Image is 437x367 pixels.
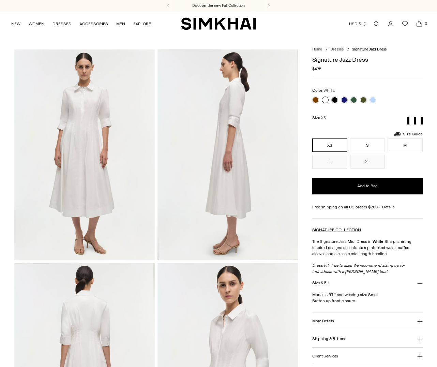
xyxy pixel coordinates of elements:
a: Wishlist [398,17,412,31]
button: XL [350,155,385,168]
a: Go to the account page [384,17,397,31]
span: WHITE [323,88,335,93]
span: We recommend sizing up for individuals with a [PERSON_NAME] bust. [312,263,405,274]
label: Size: [312,115,326,121]
div: Free shipping on all US orders $200+ [312,204,422,210]
button: M [388,138,422,152]
strong: White [373,239,383,244]
button: Add to Bag [312,178,422,194]
button: Client Services [312,348,422,365]
a: MEN [116,16,125,31]
a: NEW [11,16,20,31]
button: S [350,138,385,152]
span: XS [321,116,326,120]
span: Add to Bag [357,183,378,189]
em: Dress Fit: True to size. [312,263,405,274]
span: $475 [312,66,321,72]
a: DRESSES [52,16,71,31]
button: L [312,155,347,168]
img: Signature Jazz Dress [14,49,155,260]
h3: Size & Fit [312,281,329,285]
span: Signature Jazz Dress [352,47,387,52]
p: Model is 5'11" and wearing size Small Button up front closure [312,292,422,304]
a: Discover the new Fall Collection [192,3,245,9]
a: Details [382,204,395,210]
a: Dresses [330,47,344,52]
div: / [347,47,349,53]
a: WOMEN [29,16,44,31]
a: Open cart modal [412,17,426,31]
nav: breadcrumbs [312,47,422,53]
span: 0 [423,20,429,27]
h1: Signature Jazz Dress [312,57,422,63]
button: XS [312,138,347,152]
button: More Details [312,312,422,330]
p: The Signature Jazz Midi Dress in . [312,238,422,257]
a: Open search modal [370,17,383,31]
a: ACCESSORIES [79,16,108,31]
a: EXPLORE [133,16,151,31]
button: Size & Fit [312,275,422,292]
img: Signature Jazz Dress [157,49,298,260]
button: Shipping & Returns [312,330,422,348]
h3: Client Services [312,354,338,358]
div: / [326,47,328,53]
a: Size Guide [393,130,423,138]
a: Home [312,47,322,52]
h3: More Details [312,319,334,323]
h3: Shipping & Returns [312,337,346,341]
a: SIMKHAI [181,17,256,30]
a: SIGNATURE COLLECTION [312,227,361,232]
button: USD $ [349,16,367,31]
label: Color: [312,87,335,94]
span: Sharp, shirting inspired designs accentuate a pintucked waist, cuffed sleeves and a classic midi ... [312,239,411,256]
